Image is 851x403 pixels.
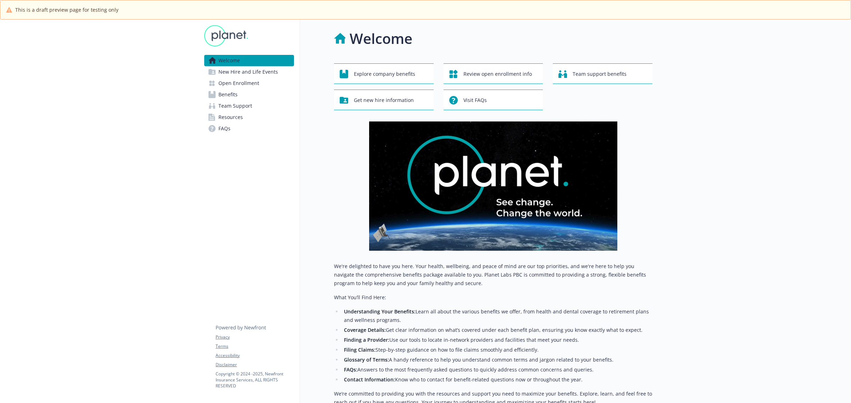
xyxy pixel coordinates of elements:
li: Know who to contact for benefit-related questions now or throughout the year. [342,375,652,384]
img: overview page banner [369,121,617,251]
a: Disclaimer [216,362,294,368]
button: Get new hire information [334,90,434,110]
span: Review open enrollment info [463,67,532,81]
strong: FAQs: [344,366,357,373]
a: Terms [216,343,294,350]
a: Team Support [204,100,294,112]
a: Accessibility [216,352,294,359]
span: Team Support [218,100,252,112]
h1: Welcome [350,28,412,49]
strong: Filing Claims: [344,346,376,353]
span: This is a draft preview page for testing only [15,6,118,13]
strong: Understanding Your Benefits: [344,308,416,315]
strong: Contact Information: [344,376,395,383]
li: Use our tools to locate in-network providers and facilities that meet your needs. [342,336,652,344]
strong: Glossary of Terms: [344,356,389,363]
li: Learn all about the various benefits we offer, from health and dental coverage to retirement plan... [342,307,652,324]
span: Resources [218,112,243,123]
span: Get new hire information [354,93,414,107]
li: Get clear information on what’s covered under each benefit plan, ensuring you know exactly what t... [342,326,652,334]
button: Team support benefits [553,63,652,84]
button: Explore company benefits [334,63,434,84]
button: Review open enrollment info [444,63,543,84]
a: Privacy [216,334,294,340]
span: Open Enrollment [218,78,259,89]
span: FAQs [218,123,230,134]
a: Open Enrollment [204,78,294,89]
strong: Finding a Provider: [344,336,389,343]
button: Visit FAQs [444,90,543,110]
p: Copyright © 2024 - 2025 , Newfront Insurance Services, ALL RIGHTS RESERVED [216,371,294,389]
span: Team support benefits [573,67,627,81]
a: Welcome [204,55,294,66]
a: Benefits [204,89,294,100]
span: Visit FAQs [463,93,487,107]
li: Step-by-step guidance on how to file claims smoothly and efficiently. [342,346,652,354]
span: Welcome [218,55,240,66]
p: We're delighted to have you here. Your health, wellbeing, and peace of mind are our top prioritie... [334,262,652,288]
a: Resources [204,112,294,123]
a: FAQs [204,123,294,134]
strong: Coverage Details: [344,327,386,333]
span: Explore company benefits [354,67,415,81]
li: A handy reference to help you understand common terms and jargon related to your benefits. [342,356,652,364]
span: New Hire and Life Events [218,66,278,78]
p: What You’ll Find Here: [334,293,652,302]
a: New Hire and Life Events [204,66,294,78]
span: Benefits [218,89,238,100]
li: Answers to the most frequently asked questions to quickly address common concerns and queries. [342,365,652,374]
